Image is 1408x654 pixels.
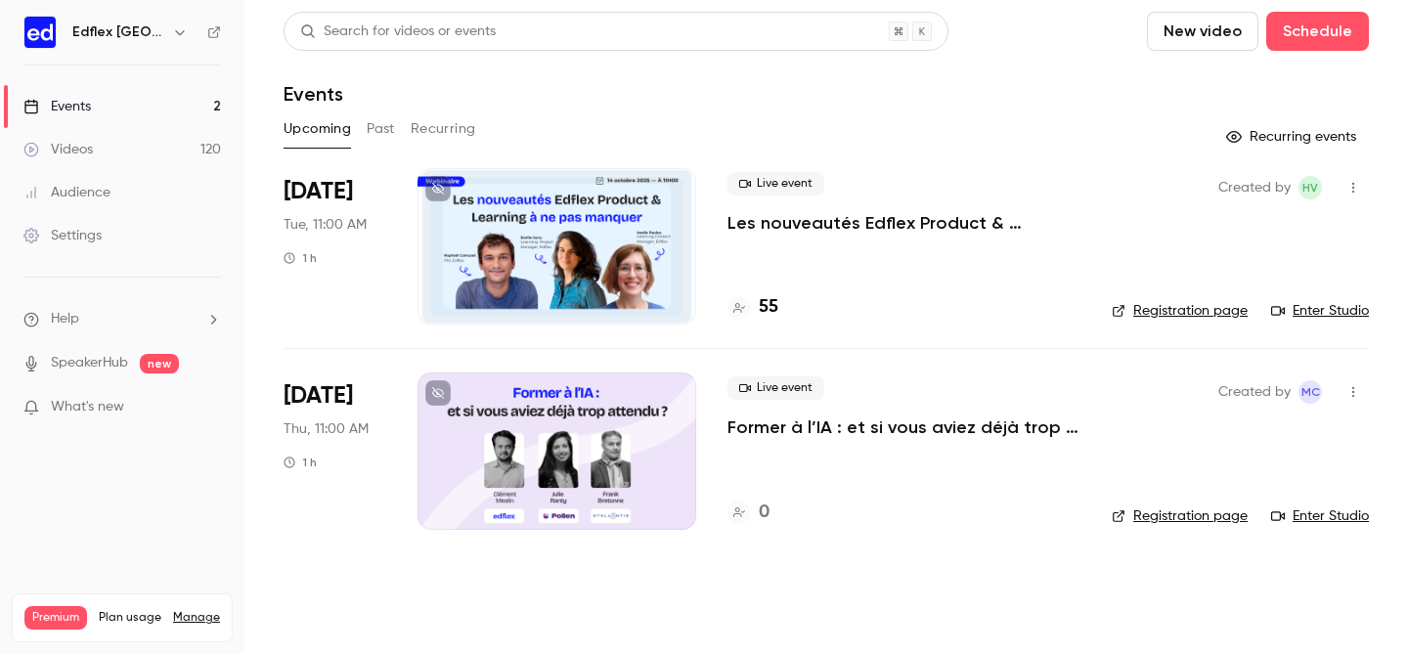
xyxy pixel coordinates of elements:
a: SpeakerHub [51,353,128,373]
div: 1 h [284,455,317,470]
li: help-dropdown-opener [23,309,221,329]
a: Enter Studio [1271,506,1369,526]
h4: 0 [759,500,770,526]
button: Recurring [411,113,476,145]
div: 1 h [284,250,317,266]
span: Thu, 11:00 AM [284,419,369,439]
div: Videos [23,140,93,159]
a: Registration page [1112,506,1248,526]
span: new [140,354,179,373]
button: Past [367,113,395,145]
span: [DATE] [284,176,353,207]
span: [DATE] [284,380,353,412]
span: What's new [51,397,124,417]
span: Plan usage [99,610,161,626]
div: Oct 14 Tue, 11:00 AM (Europe/Paris) [284,168,386,325]
span: MC [1301,380,1320,404]
a: Les nouveautés Edflex Product & Learning à ne pas manquer [727,211,1080,235]
span: Created by [1218,380,1291,404]
div: Settings [23,226,102,245]
a: Manage [173,610,220,626]
span: Premium [24,606,87,630]
div: Events [23,97,91,116]
span: Hélène VENTURINI [1298,176,1322,199]
button: New video [1147,12,1258,51]
button: Upcoming [284,113,351,145]
div: Search for videos or events [300,22,496,42]
a: Registration page [1112,301,1248,321]
h1: Events [284,82,343,106]
button: Schedule [1266,12,1369,51]
img: Edflex France [24,17,56,48]
span: Live event [727,172,824,196]
span: HV [1302,176,1318,199]
span: Manon Cousin [1298,380,1322,404]
span: Tue, 11:00 AM [284,215,367,235]
h6: Edflex [GEOGRAPHIC_DATA] [72,22,164,42]
div: Audience [23,183,110,202]
span: Created by [1218,176,1291,199]
div: Nov 6 Thu, 11:00 AM (Europe/Paris) [284,372,386,529]
a: 55 [727,294,778,321]
span: Live event [727,376,824,400]
a: Enter Studio [1271,301,1369,321]
button: Recurring events [1217,121,1369,153]
a: 0 [727,500,770,526]
span: Help [51,309,79,329]
a: Former à l’IA : et si vous aviez déjà trop attendu ? [727,415,1080,439]
h4: 55 [759,294,778,321]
